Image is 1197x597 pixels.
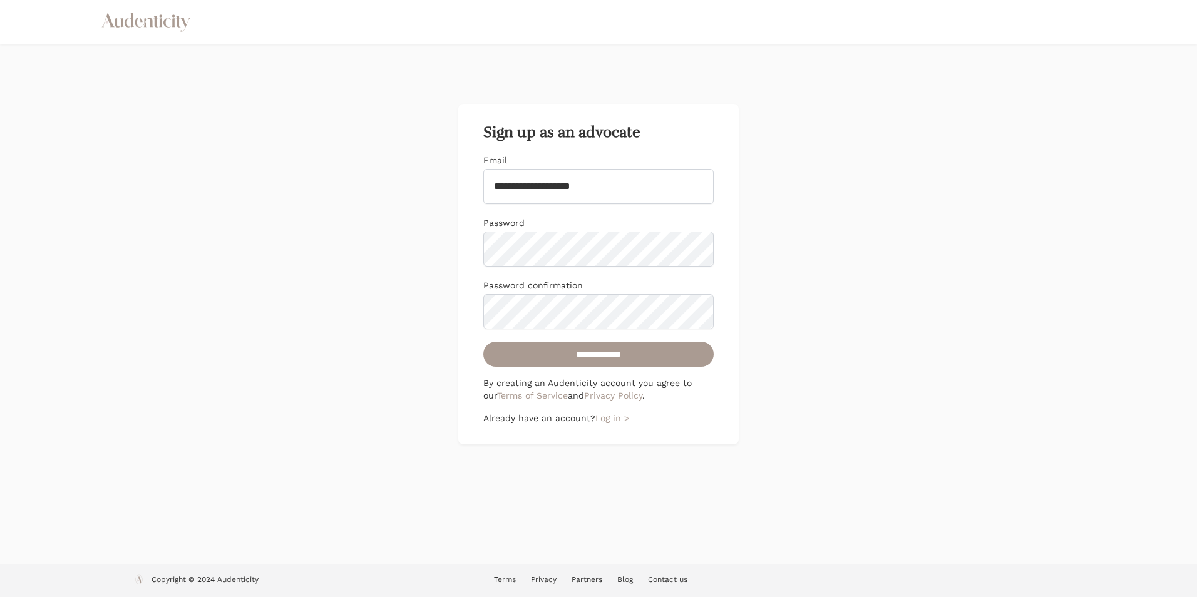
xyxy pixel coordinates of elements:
[483,218,525,228] label: Password
[595,413,629,423] a: Log in >
[152,574,259,587] p: Copyright © 2024 Audenticity
[584,390,642,401] a: Privacy Policy
[483,280,583,290] label: Password confirmation
[483,377,714,402] p: By creating an Audenticity account you agree to our and .
[648,575,687,584] a: Contact us
[572,575,602,584] a: Partners
[531,575,557,584] a: Privacy
[494,575,516,584] a: Terms
[483,412,714,424] p: Already have an account?
[483,155,507,165] label: Email
[497,390,568,401] a: Terms of Service
[483,124,714,141] h2: Sign up as an advocate
[617,575,633,584] a: Blog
